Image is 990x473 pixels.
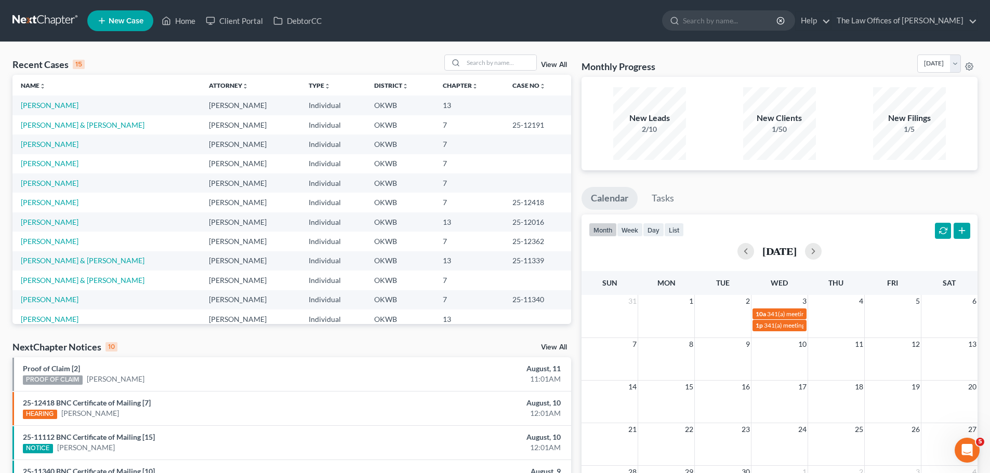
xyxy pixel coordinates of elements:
span: 5 [915,295,921,307]
iframe: Intercom live chat [955,438,980,463]
span: 1 [688,295,694,307]
div: PROOF OF CLAIM [23,375,83,385]
td: OKWB [366,290,434,309]
a: Proof of Claim [2] [23,364,80,373]
span: 3 [801,295,808,307]
td: OKWB [366,96,434,115]
i: unfold_more [324,83,331,89]
div: August, 10 [388,432,561,442]
span: 15 [684,381,694,393]
td: [PERSON_NAME] [201,232,300,251]
td: OKWB [366,193,434,212]
td: Individual [300,212,366,232]
a: [PERSON_NAME] [87,374,144,384]
a: Home [156,11,201,30]
span: 5 [976,438,984,446]
a: View All [541,344,567,351]
span: 18 [854,381,864,393]
input: Search by name... [464,55,536,70]
a: Help [796,11,830,30]
td: 7 [434,173,504,193]
i: unfold_more [402,83,408,89]
span: Tue [716,278,730,287]
td: 13 [434,96,504,115]
a: 25-11112 BNC Certificate of Mailing [15] [23,433,155,441]
td: OKWB [366,154,434,173]
td: Individual [300,193,366,212]
span: New Case [109,17,143,25]
td: [PERSON_NAME] [201,173,300,193]
span: Sun [602,278,617,287]
span: 13 [967,338,978,350]
span: 23 [741,423,751,436]
a: [PERSON_NAME] [21,237,78,246]
td: [PERSON_NAME] [201,96,300,115]
button: day [643,223,664,237]
h2: [DATE] [762,246,797,256]
td: Individual [300,271,366,290]
td: Individual [300,96,366,115]
td: [PERSON_NAME] [201,134,300,154]
td: Individual [300,134,366,154]
span: 14 [627,381,638,393]
span: Mon [657,278,676,287]
td: 25-12362 [504,232,571,251]
span: 20 [967,381,978,393]
button: week [617,223,643,237]
td: OKWB [366,271,434,290]
span: 6 [971,295,978,307]
td: OKWB [366,232,434,251]
span: 341(a) meeting for [PERSON_NAME] [767,310,867,318]
div: NextChapter Notices [12,341,117,353]
td: [PERSON_NAME] [201,271,300,290]
td: OKWB [366,173,434,193]
span: 24 [797,423,808,436]
a: View All [541,61,567,69]
span: Sat [943,278,956,287]
a: Chapterunfold_more [443,82,478,89]
td: Individual [300,309,366,329]
span: Thu [828,278,843,287]
div: HEARING [23,410,57,419]
td: Individual [300,115,366,134]
a: [PERSON_NAME] [21,179,78,187]
input: Search by name... [683,11,778,30]
a: [PERSON_NAME] [21,159,78,168]
h3: Monthly Progress [582,60,655,73]
a: Districtunfold_more [374,82,408,89]
span: Fri [887,278,898,287]
td: Individual [300,290,366,309]
div: New Filings [873,112,946,124]
td: Individual [300,251,366,271]
a: Nameunfold_more [21,82,46,89]
span: Wed [771,278,788,287]
td: 7 [434,290,504,309]
a: [PERSON_NAME] & [PERSON_NAME] [21,276,144,285]
span: 2 [745,295,751,307]
span: 16 [741,381,751,393]
a: 25-12418 BNC Certificate of Mailing [7] [23,398,151,407]
span: 9 [745,338,751,350]
a: Attorneyunfold_more [209,82,248,89]
td: 13 [434,251,504,271]
td: 25-11339 [504,251,571,271]
a: Calendar [582,187,638,210]
a: DebtorCC [268,11,327,30]
span: 8 [688,338,694,350]
span: 341(a) meeting for [PERSON_NAME] [764,321,864,329]
a: [PERSON_NAME] [57,442,115,453]
a: [PERSON_NAME] [21,295,78,304]
span: 7 [631,338,638,350]
div: 1/50 [743,124,816,134]
div: 10 [105,342,117,352]
td: [PERSON_NAME] [201,115,300,134]
span: 19 [910,381,921,393]
span: 10 [797,338,808,350]
div: NOTICE [23,444,53,453]
td: [PERSON_NAME] [201,251,300,271]
i: unfold_more [39,83,46,89]
span: 4 [858,295,864,307]
span: 17 [797,381,808,393]
td: [PERSON_NAME] [201,193,300,212]
td: 13 [434,309,504,329]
